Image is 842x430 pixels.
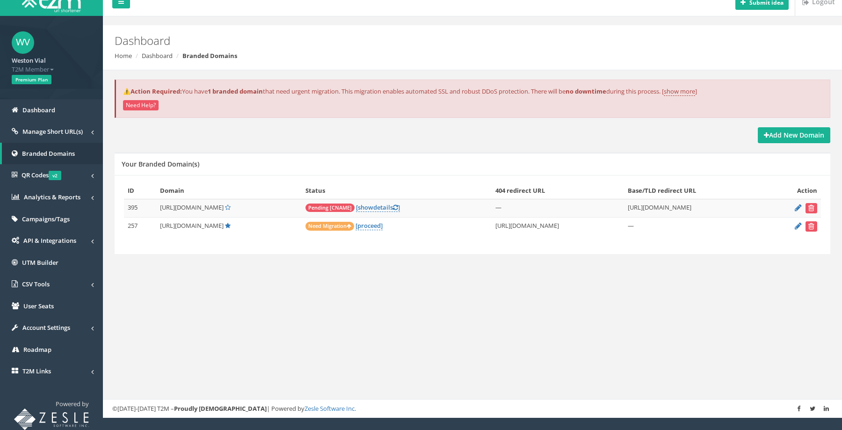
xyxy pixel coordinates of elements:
th: Status [302,182,492,199]
td: [URL][DOMAIN_NAME] [624,199,765,217]
a: [showdetails] [356,203,400,212]
td: 395 [124,199,156,217]
span: [URL][DOMAIN_NAME] [160,203,224,211]
th: Base/TLD redirect URL [624,182,765,199]
span: Pending [CNAME] [305,204,355,212]
p: You have that need urgent migration. This migration enables automated SSL and robust DDoS protect... [123,87,823,96]
span: Roadmap [23,345,51,354]
a: Dashboard [142,51,173,60]
span: Premium Plan [12,75,51,84]
span: show [358,203,373,211]
span: WV [12,31,34,54]
strong: ⚠️Action Required: [123,87,182,95]
div: ©[DATE]-[DATE] T2M – | Powered by [112,404,833,413]
th: Action [765,182,821,199]
h5: Your Branded Domain(s) [122,160,199,168]
th: Domain [156,182,302,199]
td: — [492,199,624,217]
span: Powered by [56,400,89,408]
a: Weston Vial T2M Member [12,54,91,73]
span: Manage Short URL(s) [22,127,83,136]
h2: Dashboard [115,35,709,47]
span: User Seats [23,302,54,310]
span: Analytics & Reports [24,193,80,201]
strong: Branded Domains [182,51,237,60]
th: 404 redirect URL [492,182,624,199]
span: Account Settings [22,323,70,332]
strong: Weston Vial [12,56,46,65]
a: show more [664,87,695,96]
span: Dashboard [22,106,55,114]
span: QR Codes [22,171,61,179]
span: T2M Links [22,367,51,375]
td: [URL][DOMAIN_NAME] [492,217,624,235]
th: ID [124,182,156,199]
a: Default [225,221,231,230]
img: T2M URL Shortener powered by Zesle Software Inc. [14,408,89,430]
a: Home [115,51,132,60]
td: 257 [124,217,156,235]
a: Zesle Software Inc. [305,404,356,413]
button: Need Help? [123,100,159,110]
a: [proceed] [356,221,383,230]
span: UTM Builder [22,258,58,267]
a: Add New Domain [758,127,830,143]
span: API & Integrations [23,236,76,245]
span: CSV Tools [22,280,50,288]
span: Branded Domains [22,149,75,158]
strong: Proudly [DEMOGRAPHIC_DATA] [174,404,267,413]
strong: no downtime [566,87,606,95]
a: Set Default [225,203,231,211]
span: [URL][DOMAIN_NAME] [160,221,224,230]
strong: 1 branded domain [208,87,263,95]
span: v2 [49,171,61,180]
span: T2M Member [12,65,91,74]
span: Need Migration [305,222,354,231]
span: Campaigns/Tags [22,215,70,223]
td: — [624,217,765,235]
strong: Add New Domain [764,131,824,139]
